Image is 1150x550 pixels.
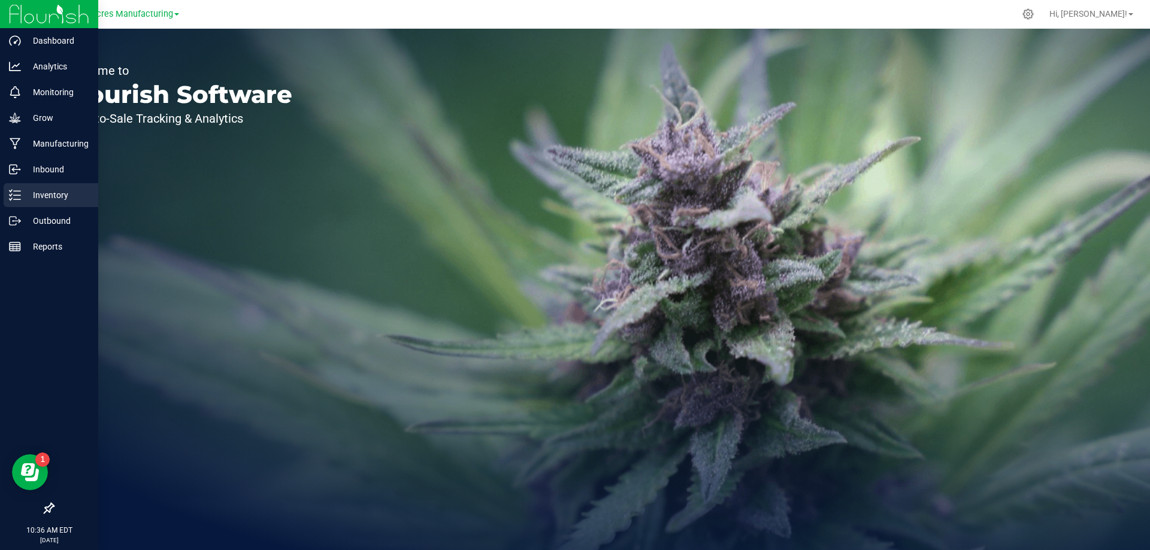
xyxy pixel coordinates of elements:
p: Flourish Software [65,83,292,107]
p: Reports [21,239,93,254]
inline-svg: Monitoring [9,86,21,98]
div: Manage settings [1021,8,1036,20]
p: Dashboard [21,34,93,48]
inline-svg: Outbound [9,215,21,227]
p: Grow [21,111,93,125]
p: 10:36 AM EDT [5,525,93,536]
p: Analytics [21,59,93,74]
p: Manufacturing [21,136,93,151]
inline-svg: Manufacturing [9,138,21,150]
span: Green Acres Manufacturing [65,9,173,19]
iframe: Resource center [12,454,48,490]
p: Inventory [21,188,93,202]
p: Inbound [21,162,93,177]
span: Hi, [PERSON_NAME]! [1049,9,1127,19]
inline-svg: Reports [9,241,21,253]
inline-svg: Grow [9,112,21,124]
inline-svg: Inbound [9,163,21,175]
inline-svg: Dashboard [9,35,21,47]
iframe: Resource center unread badge [35,452,50,467]
p: Seed-to-Sale Tracking & Analytics [65,113,292,124]
p: Monitoring [21,85,93,99]
p: Welcome to [65,65,292,77]
p: Outbound [21,214,93,228]
inline-svg: Inventory [9,189,21,201]
inline-svg: Analytics [9,60,21,72]
p: [DATE] [5,536,93,545]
